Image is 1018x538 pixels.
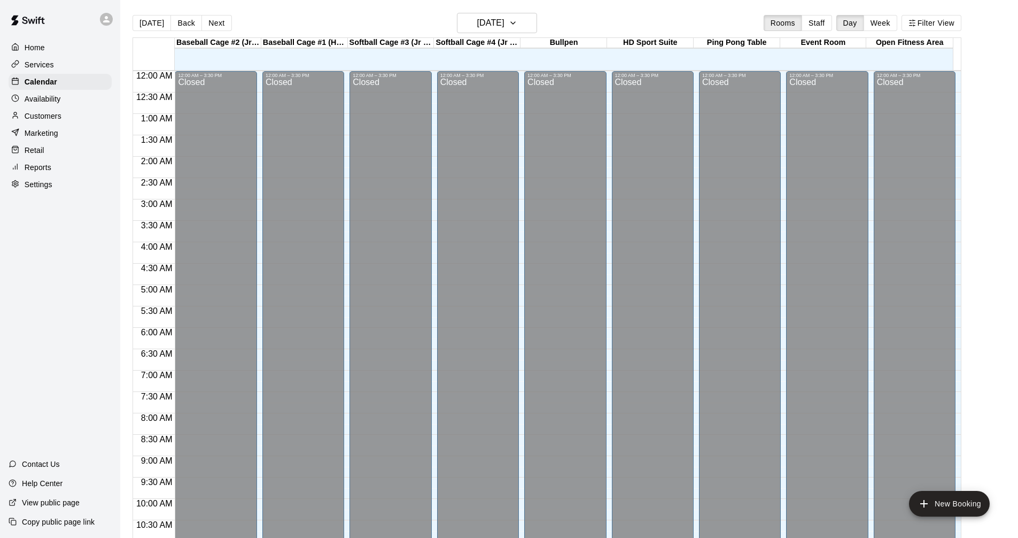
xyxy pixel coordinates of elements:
[178,73,253,78] div: 12:00 AM – 3:30 PM
[138,221,175,230] span: 3:30 AM
[175,38,261,48] div: Baseball Cage #2 (Jr Hack Attack)
[138,199,175,209] span: 3:00 AM
[25,111,61,121] p: Customers
[9,176,112,193] a: Settings
[138,264,175,273] span: 4:30 AM
[434,38,520,48] div: Softball Cage #4 (Jr Hack Attack)
[9,91,112,107] a: Availability
[836,15,864,31] button: Day
[702,73,778,78] div: 12:00 AM – 3:30 PM
[138,135,175,144] span: 1:30 AM
[527,73,603,78] div: 12:00 AM – 3:30 PM
[22,517,95,527] p: Copy public page link
[138,435,175,444] span: 8:30 AM
[25,94,61,104] p: Availability
[25,179,52,190] p: Settings
[138,306,175,316] span: 5:30 AM
[353,73,428,78] div: 12:00 AM – 3:30 PM
[138,242,175,251] span: 4:00 AM
[607,38,694,48] div: HD Sport Suite
[134,499,175,508] span: 10:00 AM
[694,38,780,48] div: Ping Pong Table
[520,38,607,48] div: Bullpen
[266,73,341,78] div: 12:00 AM – 3:30 PM
[22,497,80,508] p: View public page
[457,13,537,33] button: [DATE]
[25,42,45,53] p: Home
[9,125,112,141] a: Marketing
[138,349,175,358] span: 6:30 AM
[261,38,348,48] div: Baseball Cage #1 (Hack Attack)
[789,73,865,78] div: 12:00 AM – 3:30 PM
[138,114,175,123] span: 1:00 AM
[348,38,434,48] div: Softball Cage #3 (Jr Hack Attack)
[764,15,802,31] button: Rooms
[877,73,952,78] div: 12:00 AM – 3:30 PM
[780,38,867,48] div: Event Room
[22,478,63,489] p: Help Center
[9,108,112,124] a: Customers
[25,162,51,173] p: Reports
[133,15,171,31] button: [DATE]
[477,16,504,30] h6: [DATE]
[802,15,832,31] button: Staff
[138,413,175,422] span: 8:00 AM
[864,15,897,31] button: Week
[25,59,54,70] p: Services
[440,73,516,78] div: 12:00 AM – 3:30 PM
[138,371,175,380] span: 7:00 AM
[9,74,112,90] a: Calendar
[138,178,175,187] span: 2:30 AM
[866,38,953,48] div: Open Fitness Area
[138,157,175,166] span: 2:00 AM
[909,491,990,517] button: add
[9,57,112,73] a: Services
[138,478,175,487] span: 9:30 AM
[9,142,112,158] a: Retail
[201,15,231,31] button: Next
[134,520,175,529] span: 10:30 AM
[138,285,175,294] span: 5:00 AM
[170,15,202,31] button: Back
[25,145,44,156] p: Retail
[902,15,961,31] button: Filter View
[22,459,60,470] p: Contact Us
[25,76,57,87] p: Calendar
[138,392,175,401] span: 7:30 AM
[138,328,175,337] span: 6:00 AM
[25,128,58,139] p: Marketing
[138,456,175,465] span: 9:00 AM
[9,40,112,56] a: Home
[615,73,690,78] div: 12:00 AM – 3:30 PM
[134,71,175,80] span: 12:00 AM
[134,93,175,102] span: 12:30 AM
[9,159,112,175] a: Reports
